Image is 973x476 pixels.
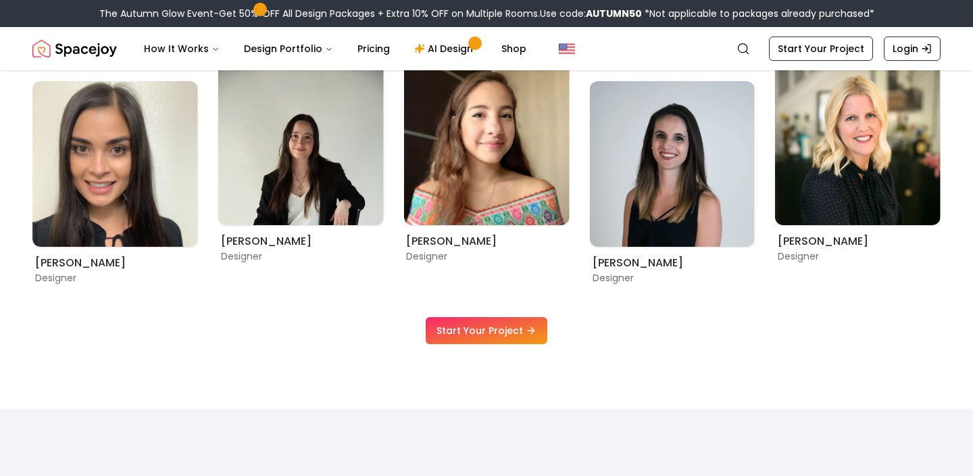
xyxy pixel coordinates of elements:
[35,271,195,285] p: Designer
[778,249,938,263] p: Designer
[592,255,752,271] h6: [PERSON_NAME]
[775,59,941,225] img: Tina Martidelcampo
[778,233,938,249] h6: [PERSON_NAME]
[233,35,344,62] button: Design Portfolio
[642,7,874,20] span: *Not applicable to packages already purchased*
[221,233,381,249] h6: [PERSON_NAME]
[218,59,384,225] img: Grazia Decanini
[884,37,941,61] a: Login
[133,35,230,62] button: How It Works
[32,35,117,62] img: Spacejoy Logo
[404,59,570,241] div: 1 / 9
[540,7,642,20] span: Use code:
[426,317,547,344] a: Start Your Project
[407,249,567,263] p: Designer
[32,81,198,247] img: Ellysia Applewhite
[775,59,941,241] div: 3 / 9
[133,35,537,62] nav: Main
[589,81,755,247] img: Angela Amore
[769,37,873,61] a: Start Your Project
[592,271,752,285] p: Designer
[559,41,575,57] img: United States
[32,59,198,285] div: 8 / 9
[32,27,941,70] nav: Global
[491,35,537,62] a: Shop
[347,35,401,62] a: Pricing
[218,59,384,241] div: 9 / 9
[403,35,488,62] a: AI Design
[221,249,381,263] p: Designer
[32,59,941,285] div: Carousel
[589,59,755,285] div: 2 / 9
[404,59,570,225] img: Maria Castillero
[407,233,567,249] h6: [PERSON_NAME]
[32,35,117,62] a: Spacejoy
[35,255,195,271] h6: [PERSON_NAME]
[99,7,874,20] div: The Autumn Glow Event-Get 50% OFF All Design Packages + Extra 10% OFF on Multiple Rooms.
[586,7,642,20] b: AUTUMN50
